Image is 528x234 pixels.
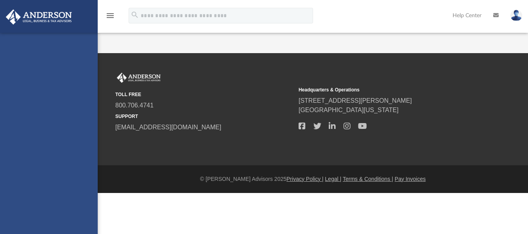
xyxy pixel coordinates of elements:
a: [GEOGRAPHIC_DATA][US_STATE] [299,107,399,113]
img: Anderson Advisors Platinum Portal [115,73,162,83]
a: Privacy Policy | [286,176,324,182]
a: [EMAIL_ADDRESS][DOMAIN_NAME] [115,124,221,130]
img: Anderson Advisors Platinum Portal [4,9,74,25]
a: Pay Invoices [395,176,426,182]
i: search [131,11,139,19]
img: User Pic [510,10,522,21]
a: 800.706.4741 [115,102,154,109]
i: menu [106,11,115,20]
div: © [PERSON_NAME] Advisors 2025 [98,175,528,183]
a: Legal | [325,176,342,182]
a: [STREET_ADDRESS][PERSON_NAME] [299,97,412,104]
a: menu [106,15,115,20]
small: Headquarters & Operations [299,86,476,93]
small: TOLL FREE [115,91,293,98]
a: Terms & Conditions | [343,176,393,182]
small: SUPPORT [115,113,293,120]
